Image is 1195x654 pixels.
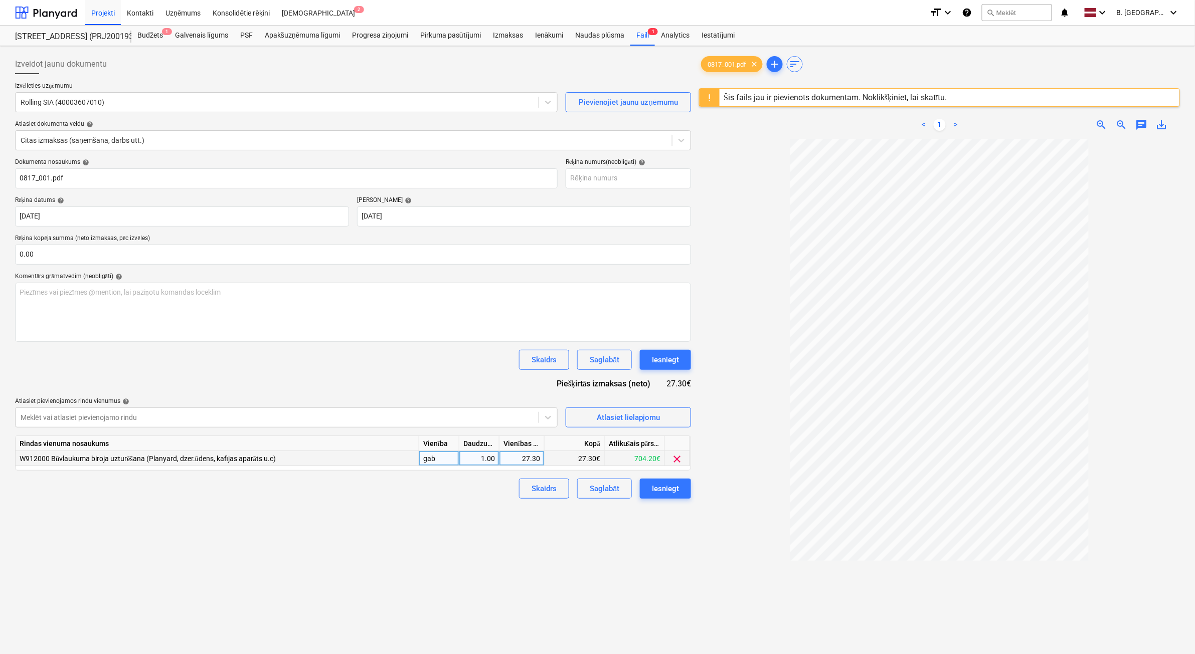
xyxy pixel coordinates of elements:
[15,206,349,227] input: Rēķina datums nav norādīts
[986,9,994,17] span: search
[748,58,760,70] span: clear
[169,26,234,46] a: Galvenais līgums
[671,453,684,465] span: clear
[519,479,569,499] button: Skaidrs
[15,397,558,405] div: Atlasiet pievienojamos rindu vienumus
[1060,7,1070,19] i: notifications
[769,58,781,70] span: add
[1168,7,1180,19] i: keyboard_arrow_down
[532,482,557,495] div: Skaidrs
[724,93,947,102] div: Šis fails jau ir pievienots dokumentam. Noklikšķiniet, lai skatītu.
[15,158,558,166] div: Dokumenta nosaukums
[1096,119,1108,131] span: zoom_in
[566,92,691,112] button: Pievienojiet jaunu uzņēmumu
[519,350,569,370] button: Skaidrs
[120,398,129,405] span: help
[84,121,93,128] span: help
[463,451,495,466] div: 1.00
[403,197,412,204] span: help
[55,197,64,204] span: help
[579,96,678,109] div: Pievienojiet jaunu uzņēmumu
[419,451,459,466] div: gab
[346,26,414,46] a: Progresa ziņojumi
[20,455,276,463] span: W912000 Būvlaukuma biroja uzturēšana (Planyard, dzer.ūdens, kafijas aparāts u.c)
[354,6,364,13] span: 2
[459,436,499,451] div: Daudzums
[666,378,691,389] div: 27.30€
[962,7,972,19] i: Zināšanu pamats
[357,196,691,204] div: [PERSON_NAME]
[577,350,632,370] button: Saglabāt
[701,56,763,72] div: 0817_001.pdf
[357,206,691,227] input: Izpildes datums nav norādīts
[529,26,570,46] a: Ienākumi
[789,58,801,70] span: sort
[15,58,107,70] span: Izveidot jaunu dokumentu
[259,26,346,46] a: Apakšuzņēmuma līgumi
[549,378,666,389] div: Piešķirtās izmaksas (neto)
[414,26,487,46] a: Pirkuma pasūtījumi
[605,436,665,451] div: Atlikušais pārskatītais budžets
[162,28,172,35] span: 1
[570,26,631,46] a: Naudas plūsma
[16,436,419,451] div: Rindas vienuma nosaukums
[15,273,691,281] div: Komentārs grāmatvedim (neobligāti)
[80,159,89,166] span: help
[702,61,752,68] span: 0817_001.pdf
[652,482,679,495] div: Iesniegt
[605,451,665,466] div: 704.20€
[566,407,691,427] button: Atlasiet lielapjomu
[131,26,169,46] div: Budžets
[696,26,741,46] a: Iestatījumi
[532,353,557,366] div: Skaidrs
[15,82,558,92] p: Izvēlieties uzņēmumu
[15,235,691,245] p: Rēķina kopējā summa (neto izmaksas, pēc izvēles)
[934,119,946,131] a: Page 1 is your current page
[419,436,459,451] div: Vienība
[640,479,691,499] button: Iesniegt
[636,159,645,166] span: help
[942,7,954,19] i: keyboard_arrow_down
[1097,7,1109,19] i: keyboard_arrow_down
[15,32,119,42] div: [STREET_ADDRESS] (PRJ2001934) 2601941
[499,436,545,451] div: Vienības cena
[590,353,619,366] div: Saglabāt
[590,482,619,495] div: Saglabāt
[1116,119,1128,131] span: zoom_out
[113,273,122,280] span: help
[15,245,691,265] input: Rēķina kopējā summa (neto izmaksas, pēc izvēles)
[487,26,529,46] a: Izmaksas
[640,350,691,370] button: Iesniegt
[566,168,691,188] input: Rēķina numurs
[545,451,605,466] div: 27.30€
[234,26,259,46] a: PSF
[577,479,632,499] button: Saglabāt
[597,411,660,424] div: Atlasiet lielapjomu
[15,196,349,204] div: Rēķina datums
[930,7,942,19] i: format_size
[15,168,558,188] input: Dokumenta nosaukums
[1117,9,1167,17] span: B. [GEOGRAPHIC_DATA]
[950,119,962,131] a: Next page
[648,28,658,35] span: 1
[503,451,540,466] div: 27.30
[566,158,691,166] div: Rēķina numurs (neobligāti)
[131,26,169,46] a: Budžets1
[630,26,655,46] div: Faili
[982,4,1052,21] button: Meklēt
[655,26,696,46] a: Analytics
[918,119,930,131] a: Previous page
[1145,606,1195,654] iframe: Chat Widget
[1156,119,1168,131] span: save_alt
